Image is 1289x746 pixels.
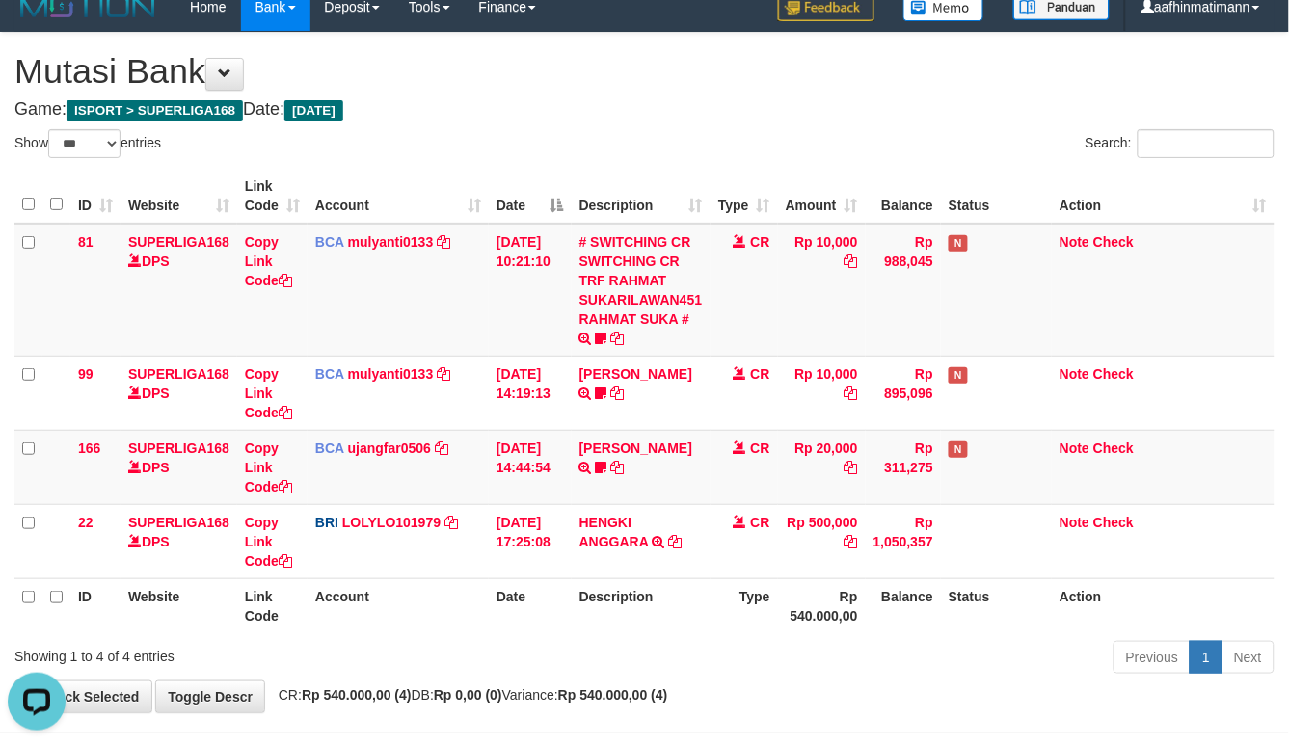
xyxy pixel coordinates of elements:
[14,680,152,713] a: Check Selected
[121,578,237,633] th: Website
[778,430,866,504] td: Rp 20,000
[1093,515,1134,530] a: Check
[67,100,243,121] span: ISPORT > SUPERLIGA168
[14,52,1275,91] h1: Mutasi Bank
[437,234,450,250] a: Copy mulyanti0133 to clipboard
[558,687,668,703] strong: Rp 540.000,00 (4)
[78,515,94,530] span: 22
[315,366,344,382] span: BCA
[949,441,968,458] span: Has Note
[866,504,941,578] td: Rp 1,050,357
[128,234,229,250] a: SUPERLIGA168
[579,234,703,327] a: # SWITCHING CR SWITCHING CR TRF RAHMAT SUKARILAWAN451 RAHMAT SUKA #
[1086,129,1275,158] label: Search:
[949,235,968,252] span: Has Note
[611,386,625,401] a: Copy MUHAMMAD REZA to clipboard
[437,366,450,382] a: Copy mulyanti0133 to clipboard
[949,367,968,384] span: Has Note
[489,430,572,504] td: [DATE] 14:44:54
[70,578,121,633] th: ID
[70,169,121,224] th: ID: activate to sort column ascending
[284,100,343,121] span: [DATE]
[128,366,229,382] a: SUPERLIGA168
[579,515,649,549] a: HENGKI ANGGARA
[121,356,237,430] td: DPS
[348,366,434,382] a: mulyanti0133
[128,515,229,530] a: SUPERLIGA168
[434,687,502,703] strong: Rp 0,00 (0)
[1190,641,1222,674] a: 1
[845,253,858,269] a: Copy Rp 10,000 to clipboard
[941,578,1052,633] th: Status
[1093,440,1134,456] a: Check
[302,687,412,703] strong: Rp 540.000,00 (4)
[1052,169,1275,224] th: Action: activate to sort column ascending
[155,680,265,713] a: Toggle Descr
[845,386,858,401] a: Copy Rp 10,000 to clipboard
[128,440,229,456] a: SUPERLIGA168
[845,460,858,475] a: Copy Rp 20,000 to clipboard
[245,515,292,569] a: Copy Link Code
[489,504,572,578] td: [DATE] 17:25:08
[1052,578,1275,633] th: Action
[308,169,489,224] th: Account: activate to sort column ascending
[751,515,770,530] span: CR
[751,440,770,456] span: CR
[1060,515,1089,530] a: Note
[668,534,682,549] a: Copy HENGKI ANGGARA to clipboard
[444,515,458,530] a: Copy LOLYLO101979 to clipboard
[778,504,866,578] td: Rp 500,000
[315,440,344,456] span: BCA
[342,515,441,530] a: LOLYLO101979
[14,639,523,666] div: Showing 1 to 4 of 4 entries
[1060,366,1089,382] a: Note
[489,356,572,430] td: [DATE] 14:19:13
[245,234,292,288] a: Copy Link Code
[579,440,692,456] a: [PERSON_NAME]
[245,366,292,420] a: Copy Link Code
[315,234,344,250] span: BCA
[269,687,668,703] span: CR: DB: Variance:
[572,169,711,224] th: Description: activate to sort column ascending
[121,504,237,578] td: DPS
[778,356,866,430] td: Rp 10,000
[78,234,94,250] span: 81
[751,234,770,250] span: CR
[611,460,625,475] a: Copy NOVEN ELING PRAYOG to clipboard
[1093,234,1134,250] a: Check
[866,224,941,357] td: Rp 988,045
[8,8,66,66] button: Open LiveChat chat widget
[1093,366,1134,382] a: Check
[866,430,941,504] td: Rp 311,275
[711,169,778,224] th: Type: activate to sort column ascending
[348,440,431,456] a: ujangfar0506
[1060,234,1089,250] a: Note
[121,169,237,224] th: Website: activate to sort column ascending
[78,440,100,456] span: 166
[778,578,866,633] th: Rp 540.000,00
[121,430,237,504] td: DPS
[572,578,711,633] th: Description
[237,169,308,224] th: Link Code: activate to sort column ascending
[866,578,941,633] th: Balance
[489,224,572,357] td: [DATE] 10:21:10
[711,578,778,633] th: Type
[14,100,1275,120] h4: Game: Date:
[579,366,692,382] a: [PERSON_NAME]
[778,224,866,357] td: Rp 10,000
[778,169,866,224] th: Amount: activate to sort column ascending
[1060,440,1089,456] a: Note
[941,169,1052,224] th: Status
[435,440,448,456] a: Copy ujangfar0506 to clipboard
[121,224,237,357] td: DPS
[1114,641,1191,674] a: Previous
[315,515,338,530] span: BRI
[48,129,121,158] select: Showentries
[866,169,941,224] th: Balance
[78,366,94,382] span: 99
[14,129,161,158] label: Show entries
[237,578,308,633] th: Link Code
[845,534,858,549] a: Copy Rp 500,000 to clipboard
[489,578,572,633] th: Date
[308,578,489,633] th: Account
